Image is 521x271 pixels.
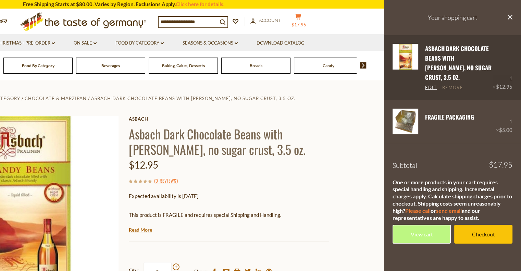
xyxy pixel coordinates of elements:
[393,44,418,70] img: Asbach Dark Chocolate Beans with Brandy in Small Gift Box (no sugar crust)
[22,63,54,68] a: Food By Category
[129,126,329,157] h1: Asbach Dark Chocolate Beans with [PERSON_NAME], no sugar crust, 3.5 oz.
[156,177,176,185] a: 0 Reviews
[288,13,309,30] button: $17.95
[129,211,329,219] p: This product is FRAGILE and requires special Shipping and Handling.
[489,161,512,169] span: $17.95
[393,225,451,244] a: View cart
[183,39,238,47] a: Seasons & Occasions
[442,85,463,91] a: Remove
[393,109,418,134] img: FRAGILE Packaging
[115,39,164,47] a: Food By Category
[129,159,158,171] span: $12.95
[257,39,305,47] a: Download Catalog
[162,63,205,68] a: Baking, Cakes, Desserts
[425,85,437,91] a: Edit
[259,17,281,23] span: Account
[154,177,178,184] span: ( )
[496,84,512,90] span: $12.95
[496,109,512,134] div: 1 ×
[250,63,262,68] a: Breads
[436,207,462,214] a: send email
[129,226,152,233] a: Read More
[425,113,474,121] a: FRAGILE Packaging
[454,225,512,244] a: Checkout
[425,44,492,82] a: Asbach Dark Chocolate Beans with [PERSON_NAME], no sugar crust, 3.5 oz.
[129,116,329,122] a: Asbach
[74,39,97,47] a: On Sale
[129,192,329,200] p: Expected availability is [DATE]
[135,224,329,233] li: We will ship this product in heat-protective, cushioned packaging and ice during warm weather mon...
[176,1,224,7] a: Click here for details.
[393,179,512,222] div: One or more products in your cart requires special handling and shipping. Incremental charges app...
[323,63,334,68] a: Candy
[393,161,417,170] span: Subtotal
[291,22,306,27] span: $17.95
[499,127,512,133] span: $5.00
[250,17,281,24] a: Account
[25,96,87,101] a: Chocolate & Marzipan
[493,44,512,91] div: 1 ×
[91,96,296,101] a: Asbach Dark Chocolate Beans with [PERSON_NAME], no sugar crust, 3.5 oz.
[405,207,431,214] a: Please call
[360,62,367,69] img: next arrow
[101,63,120,68] a: Beverages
